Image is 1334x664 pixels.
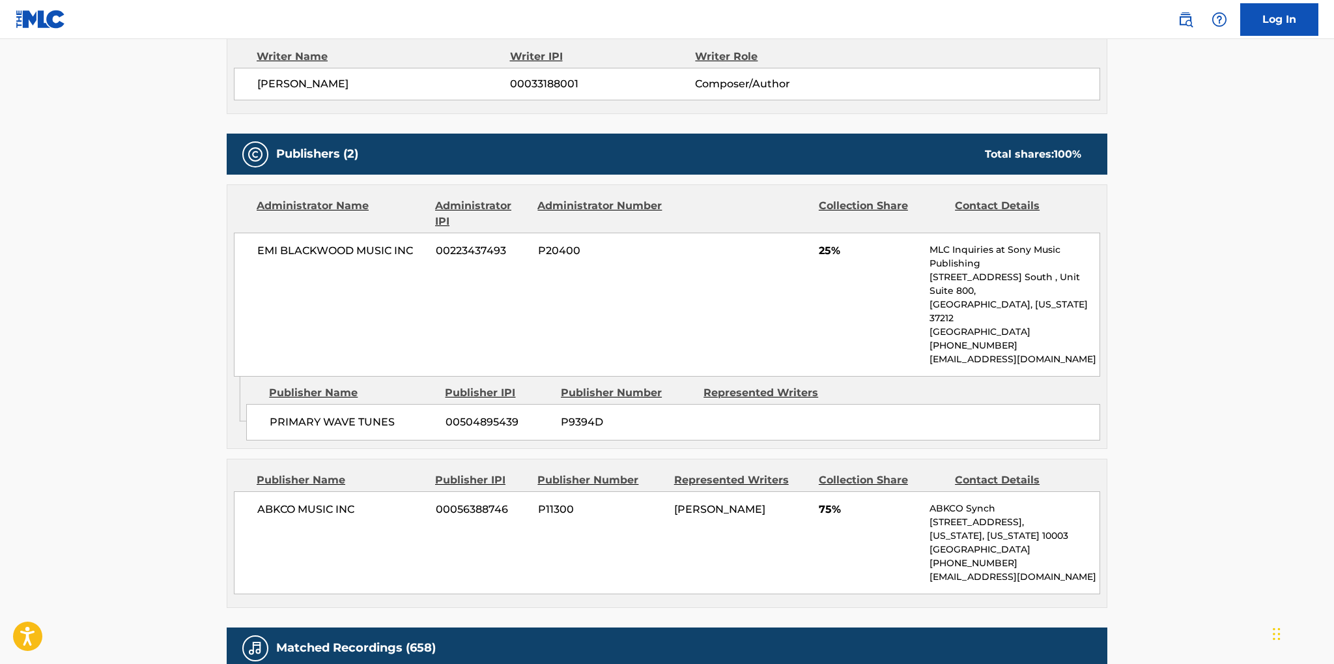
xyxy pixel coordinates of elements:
[510,76,695,92] span: 00033188001
[276,147,358,162] h5: Publishers (2)
[955,198,1081,229] div: Contact Details
[930,270,1100,298] p: [STREET_ADDRESS] South , Unit Suite 800,
[955,472,1081,488] div: Contact Details
[695,76,864,92] span: Composer/Author
[538,243,664,259] span: P20400
[445,385,551,401] div: Publisher IPI
[930,570,1100,584] p: [EMAIL_ADDRESS][DOMAIN_NAME]
[930,298,1100,325] p: [GEOGRAPHIC_DATA], [US_STATE] 37212
[930,243,1100,270] p: MLC Inquiries at Sony Music Publishing
[819,502,920,517] span: 75%
[674,472,809,488] div: Represented Writers
[819,472,945,488] div: Collection Share
[1178,12,1193,27] img: search
[1172,7,1199,33] a: Public Search
[819,198,945,229] div: Collection Share
[446,414,551,430] span: 00504895439
[985,147,1081,162] div: Total shares:
[561,414,694,430] span: P9394D
[257,243,426,259] span: EMI BLACKWOOD MUSIC INC
[248,147,263,162] img: Publishers
[538,502,664,517] span: P11300
[930,556,1100,570] p: [PHONE_NUMBER]
[1206,7,1232,33] div: Help
[537,472,664,488] div: Publisher Number
[269,385,435,401] div: Publisher Name
[276,641,436,656] h5: Matched Recordings (658)
[257,502,426,517] span: ABKCO MUSIC INC
[270,414,436,430] span: PRIMARY WAVE TUNES
[257,472,425,488] div: Publisher Name
[695,49,864,65] div: Writer Role
[674,503,765,515] span: [PERSON_NAME]
[1269,601,1334,664] iframe: Chat Widget
[537,198,664,229] div: Administrator Number
[510,49,696,65] div: Writer IPI
[1273,614,1281,654] div: Drag
[248,641,263,656] img: Matched Recordings
[257,49,510,65] div: Writer Name
[561,385,694,401] div: Publisher Number
[819,243,920,259] span: 25%
[930,529,1100,543] p: [US_STATE], [US_STATE] 10003
[436,243,528,259] span: 00223437493
[435,198,528,229] div: Administrator IPI
[930,353,1100,366] p: [EMAIL_ADDRESS][DOMAIN_NAME]
[703,385,836,401] div: Represented Writers
[930,515,1100,529] p: [STREET_ADDRESS],
[930,502,1100,515] p: ABKCO Synch
[930,543,1100,556] p: [GEOGRAPHIC_DATA]
[16,10,66,29] img: MLC Logo
[257,198,425,229] div: Administrator Name
[1054,148,1081,160] span: 100 %
[436,502,528,517] span: 00056388746
[257,76,510,92] span: [PERSON_NAME]
[1212,12,1227,27] img: help
[930,339,1100,353] p: [PHONE_NUMBER]
[1240,3,1318,36] a: Log In
[930,325,1100,339] p: [GEOGRAPHIC_DATA]
[435,472,528,488] div: Publisher IPI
